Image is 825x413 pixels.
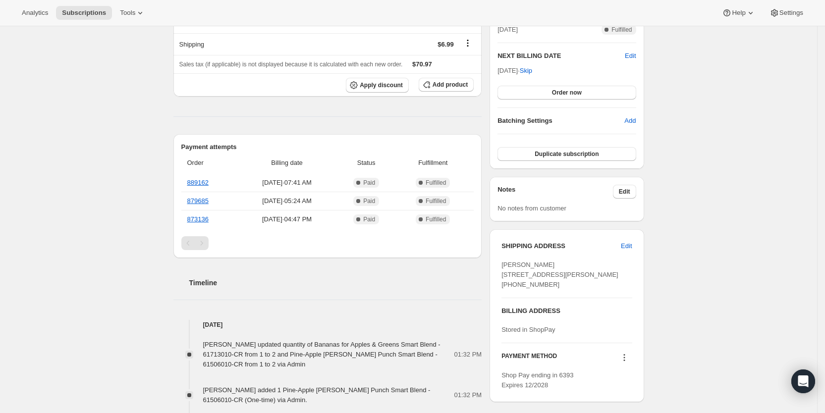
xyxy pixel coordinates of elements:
span: [PERSON_NAME] updated quantity of Bananas for Apples & Greens Smart Blend - 61713010-CR from 1 to... [203,341,440,368]
h2: Payment attempts [181,142,474,152]
h3: BILLING ADDRESS [501,306,632,316]
span: Analytics [22,9,48,17]
th: Order [181,152,237,174]
button: Subscriptions [56,6,112,20]
span: Fulfilled [426,179,446,187]
span: $70.97 [412,60,432,68]
h2: NEXT BILLING DATE [497,51,625,61]
span: [DATE] · [497,67,532,74]
span: [DATE] · 07:41 AM [239,178,334,188]
button: Shipping actions [460,38,476,49]
span: 01:32 PM [454,390,482,400]
span: Status [340,158,392,168]
span: 01:32 PM [454,350,482,360]
button: Edit [625,51,636,61]
div: Open Intercom Messenger [791,369,815,393]
a: 879685 [187,197,209,205]
span: Add product [433,81,468,89]
button: Duplicate subscription [497,147,636,161]
span: Add [624,116,636,126]
span: $6.99 [438,41,454,48]
span: Edit [621,241,632,251]
span: Paid [363,197,375,205]
button: Add product [419,78,474,92]
span: No notes from customer [497,205,566,212]
span: Fulfilled [611,26,632,34]
span: [DATE] · 04:47 PM [239,214,334,224]
span: [DATE] · 05:24 AM [239,196,334,206]
h4: [DATE] [173,320,482,330]
span: [DATE] [497,25,518,35]
span: Edit [619,188,630,196]
span: Skip [520,66,532,76]
span: Help [732,9,745,17]
span: Subscriptions [62,9,106,17]
span: Fulfilled [426,197,446,205]
button: Edit [615,238,638,254]
a: 873136 [187,215,209,223]
span: Billing date [239,158,334,168]
span: [PERSON_NAME] added 1 Pine-Apple [PERSON_NAME] Punch Smart Blend - 61506010-CR (One-time) via Admin. [203,386,431,404]
span: Duplicate subscription [535,150,599,158]
h3: Notes [497,185,613,199]
button: Order now [497,86,636,100]
h3: PAYMENT METHOD [501,352,557,365]
h3: SHIPPING ADDRESS [501,241,621,251]
th: Shipping [173,33,355,55]
button: Help [716,6,761,20]
span: Paid [363,215,375,223]
a: 889162 [187,179,209,186]
span: Tools [120,9,135,17]
button: Add [618,113,642,129]
button: Analytics [16,6,54,20]
h6: Batching Settings [497,116,624,126]
button: Apply discount [346,78,409,93]
span: Sales tax (if applicable) is not displayed because it is calculated with each new order. [179,61,403,68]
h2: Timeline [189,278,482,288]
nav: Pagination [181,236,474,250]
span: [PERSON_NAME] [STREET_ADDRESS][PERSON_NAME] [PHONE_NUMBER] [501,261,618,288]
button: Skip [514,63,538,79]
span: Paid [363,179,375,187]
span: Fulfillment [398,158,468,168]
button: Edit [613,185,636,199]
span: Stored in ShopPay [501,326,555,333]
span: Apply discount [360,81,403,89]
span: Shop Pay ending in 6393 Expires 12/2028 [501,371,573,389]
button: Settings [764,6,809,20]
span: Order now [552,89,582,97]
button: Tools [114,6,151,20]
span: Fulfilled [426,215,446,223]
span: Settings [779,9,803,17]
